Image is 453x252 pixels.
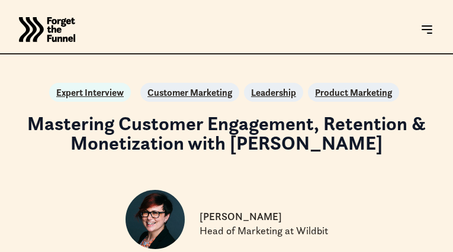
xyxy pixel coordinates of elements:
[200,210,282,224] p: [PERSON_NAME]
[9,114,444,153] h1: Mastering Customer Engagement, Retention & Monetization with [PERSON_NAME]
[315,85,392,99] a: Product Marketing
[19,6,75,53] a: home
[56,85,124,99] a: Expert Interview
[200,224,328,238] p: Head of Marketing at Wildbit
[251,85,296,99] a: Leadership
[147,85,232,99] a: Customer Marketing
